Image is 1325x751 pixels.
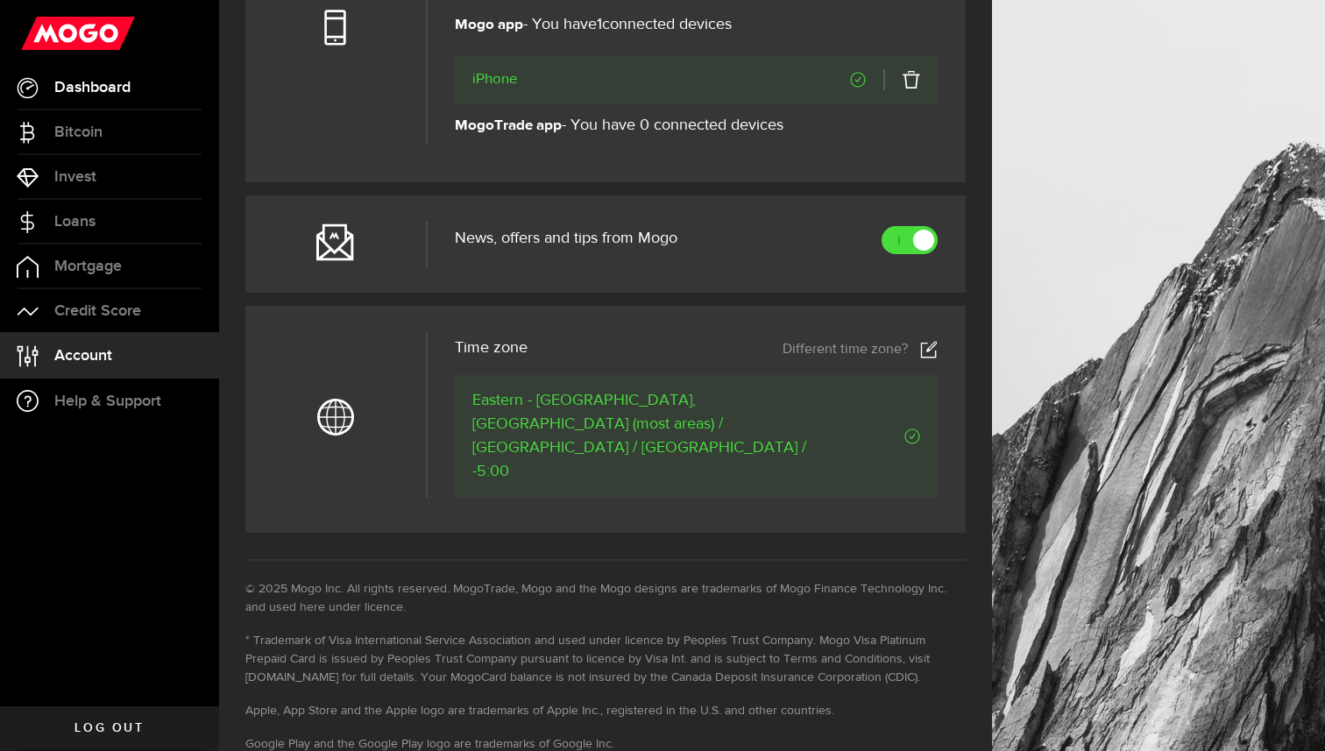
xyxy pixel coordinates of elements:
span: Invest [54,169,96,185]
span: iPhone [472,69,518,90]
span: News, offers and tips from Mogo [455,230,677,246]
span: Bitcoin [54,124,103,140]
span: 1 [597,17,602,32]
li: Apple, App Store and the Apple logo are trademarks of Apple Inc., registered in the U.S. and othe... [245,702,966,720]
span: Loans [54,214,96,230]
span: Dashboard [54,80,131,96]
a: Different time zone? [783,341,938,358]
span: Mortgage [54,259,122,274]
li: © 2025 Mogo Inc. All rights reserved. MogoTrade, Mogo and the Mogo designs are trademarks of Mogo... [245,580,966,617]
b: MogoTrade app [455,118,562,133]
span: Help & Support [54,393,161,409]
span: Account [54,348,112,364]
span: Time zone [455,340,528,356]
span: Eastern - [GEOGRAPHIC_DATA], [GEOGRAPHIC_DATA] (most areas) / [GEOGRAPHIC_DATA] / [GEOGRAPHIC_DAT... [472,389,831,484]
button: Open LiveChat chat widget [14,7,67,60]
li: * Trademark of Visa International Service Association and used under licence by Peoples Trust Com... [245,632,966,687]
b: Mogo app [455,18,523,32]
span: - You have connected devices [455,15,732,36]
span: Verified [850,72,866,88]
span: Verified [831,429,920,444]
a: Delete [883,69,920,90]
span: - You have 0 connected devices [455,116,783,137]
span: Credit Score [54,303,141,319]
span: Log out [74,722,144,734]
